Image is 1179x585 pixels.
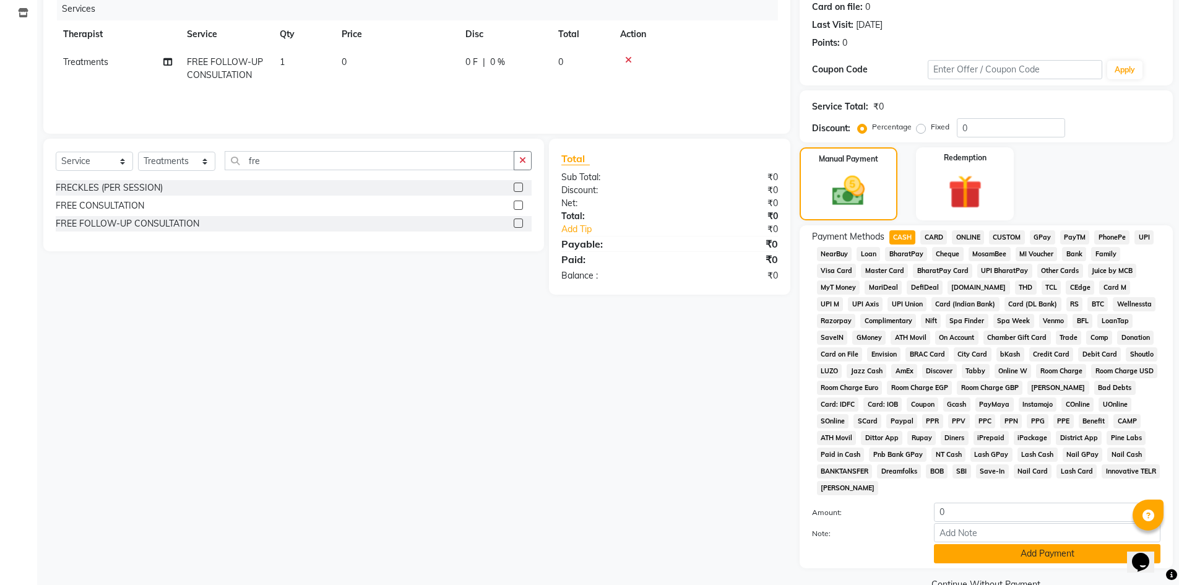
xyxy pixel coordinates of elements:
span: Room Charge [1036,364,1086,378]
span: Payment Methods [812,230,884,243]
span: PPC [975,414,996,428]
div: [DATE] [856,19,883,32]
a: Add Tip [552,223,689,236]
span: SOnline [817,414,849,428]
th: Qty [272,20,334,48]
span: Spa Week [993,314,1034,328]
div: Coupon Code [812,63,928,76]
label: Amount: [803,507,925,518]
span: ATH Movil [891,331,930,345]
span: Nift [921,314,941,328]
span: Lash GPay [970,448,1013,462]
span: NearBuy [817,247,852,261]
span: BANKTANSFER [817,464,873,479]
span: SBI [952,464,971,479]
span: Room Charge Euro [817,381,883,395]
span: Shoutlo [1126,347,1157,362]
label: Manual Payment [819,154,878,165]
span: BTC [1087,297,1108,311]
span: Dittor App [861,431,902,445]
button: Apply [1107,61,1142,79]
span: Complimentary [860,314,916,328]
span: UPI [1134,230,1154,245]
span: Trade [1056,331,1082,345]
span: bKash [996,347,1024,362]
span: Tabby [962,364,990,378]
span: Debit Card [1078,347,1121,362]
span: Card: IDFC [817,397,859,412]
span: 0 % [490,56,505,69]
span: BRAC Card [905,347,949,362]
span: Lash Card [1056,464,1097,479]
span: Pine Labs [1107,431,1146,445]
span: RS [1066,297,1083,311]
span: SaveIN [817,331,848,345]
div: 0 [842,37,847,50]
span: Bank [1062,247,1086,261]
span: Comp [1086,331,1112,345]
span: City Card [954,347,991,362]
span: NT Cash [931,448,965,462]
input: Amount [934,503,1160,522]
div: ₹0 [670,252,787,267]
span: Treatments [63,56,108,67]
th: Price [334,20,458,48]
span: Visa Card [817,264,857,278]
span: Paypal [886,414,917,428]
label: Percentage [872,121,912,132]
div: Discount: [552,184,670,197]
span: Room Charge GBP [957,381,1022,395]
div: Balance : [552,269,670,282]
span: Dreamfolks [877,464,921,479]
span: DefiDeal [907,280,943,295]
label: Fixed [931,121,949,132]
div: ₹0 [670,210,787,223]
span: Jazz Cash [847,364,886,378]
label: Redemption [944,152,987,163]
span: Nail GPay [1063,448,1103,462]
div: Discount: [812,122,850,135]
span: Benefit [1079,414,1109,428]
span: Master Card [861,264,908,278]
span: MyT Money [817,280,860,295]
span: [DOMAIN_NAME] [948,280,1010,295]
span: CAMP [1113,414,1141,428]
span: Other Cards [1037,264,1083,278]
span: Save-In [976,464,1009,479]
span: Card (DL Bank) [1004,297,1061,311]
iframe: chat widget [1127,535,1167,573]
div: Points: [812,37,840,50]
span: PPR [922,414,943,428]
span: MI Voucher [1016,247,1058,261]
div: Payable: [552,236,670,251]
input: Search or Scan [225,151,514,170]
div: 0 [865,1,870,14]
span: MariDeal [865,280,902,295]
div: Net: [552,197,670,210]
div: Card on file: [812,1,863,14]
span: 1 [280,56,285,67]
div: ₹0 [670,197,787,210]
span: MosamBee [969,247,1011,261]
span: SCard [853,414,881,428]
span: Loan [857,247,880,261]
div: Service Total: [812,100,868,113]
span: iPrepaid [974,431,1009,445]
span: BharatPay Card [913,264,972,278]
div: ₹0 [670,171,787,184]
span: Cheque [932,247,964,261]
span: Diners [941,431,969,445]
span: UPI Union [887,297,926,311]
th: Therapist [56,20,179,48]
span: Card on File [817,347,863,362]
span: Online W [995,364,1032,378]
img: _cash.svg [822,172,875,210]
span: CARD [920,230,947,245]
span: Coupon [907,397,938,412]
div: ₹0 [689,223,787,236]
span: Razorpay [817,314,856,328]
span: 0 [558,56,563,67]
span: PayTM [1060,230,1090,245]
span: Donation [1117,331,1154,345]
span: Card (Indian Bank) [931,297,1000,311]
